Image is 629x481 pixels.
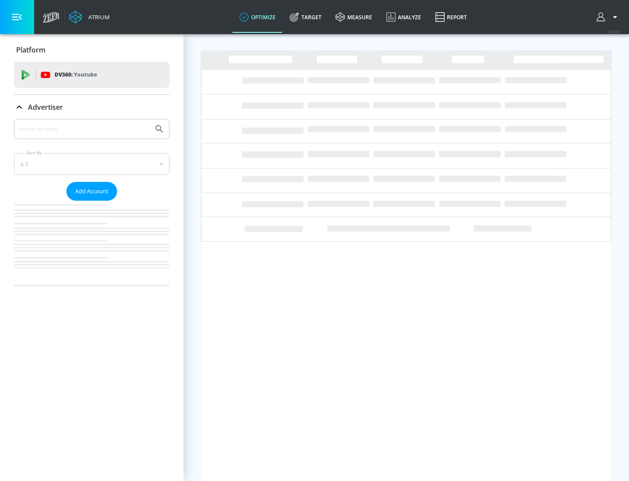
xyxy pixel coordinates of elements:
span: v 4.24.0 [608,29,620,34]
div: Atrium [85,13,110,21]
p: Advertiser [28,102,63,112]
span: Add Account [75,186,108,196]
nav: list of Advertiser [14,201,169,286]
div: Advertiser [14,119,169,286]
a: Atrium [69,10,110,24]
div: A-Z [14,153,169,175]
p: Platform [16,45,45,55]
div: Platform [14,38,169,62]
a: Report [428,1,474,33]
p: Youtube [74,70,97,79]
input: Search by name [17,123,150,135]
button: Add Account [66,182,117,201]
label: Sort By [25,150,44,156]
a: Analyze [379,1,428,33]
a: optimize [232,1,283,33]
a: Target [283,1,328,33]
div: DV360: Youtube [14,62,169,88]
a: measure [328,1,379,33]
div: Advertiser [14,95,169,119]
p: DV360: [55,70,97,80]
